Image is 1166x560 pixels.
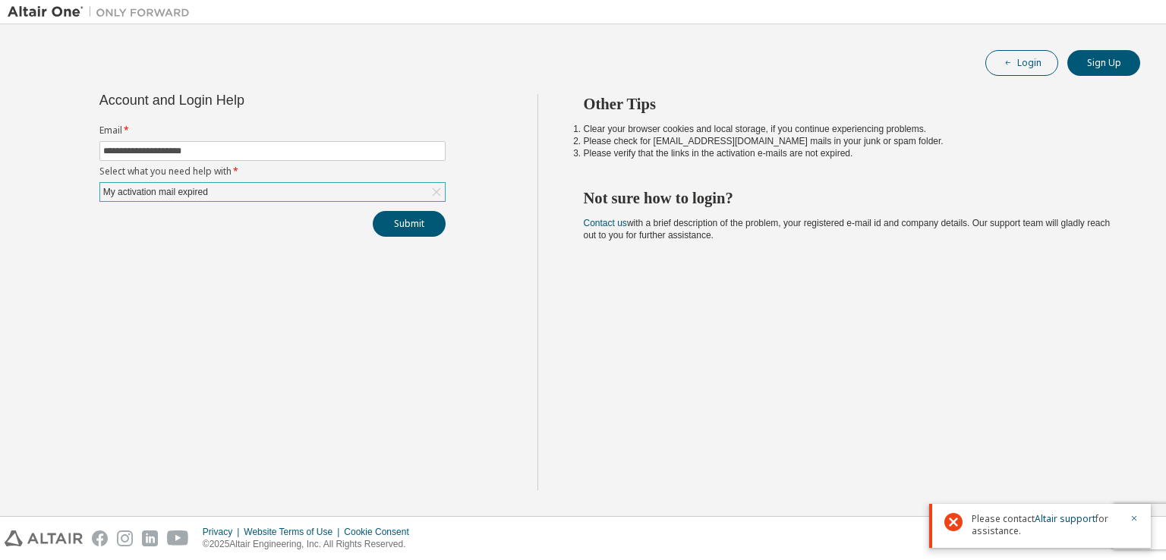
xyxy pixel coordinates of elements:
img: youtube.svg [167,530,189,546]
div: Account and Login Help [99,94,377,106]
div: Cookie Consent [344,526,418,538]
div: Website Terms of Use [244,526,344,538]
button: Login [985,50,1058,76]
li: Clear your browser cookies and local storage, if you continue experiencing problems. [584,123,1114,135]
div: My activation mail expired [101,184,210,200]
button: Sign Up [1067,50,1140,76]
img: facebook.svg [92,530,108,546]
button: Submit [373,211,446,237]
span: Please contact for assistance. [972,513,1120,537]
li: Please verify that the links in the activation e-mails are not expired. [584,147,1114,159]
img: Altair One [8,5,197,20]
h2: Other Tips [584,94,1114,114]
div: My activation mail expired [100,183,445,201]
label: Select what you need help with [99,165,446,178]
div: Privacy [203,526,244,538]
span: with a brief description of the problem, your registered e-mail id and company details. Our suppo... [584,218,1111,241]
a: Contact us [584,218,627,228]
label: Email [99,124,446,137]
li: Please check for [EMAIL_ADDRESS][DOMAIN_NAME] mails in your junk or spam folder. [584,135,1114,147]
h2: Not sure how to login? [584,188,1114,208]
img: instagram.svg [117,530,133,546]
p: © 2025 Altair Engineering, Inc. All Rights Reserved. [203,538,418,551]
a: Altair support [1035,512,1095,525]
img: altair_logo.svg [5,530,83,546]
img: linkedin.svg [142,530,158,546]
